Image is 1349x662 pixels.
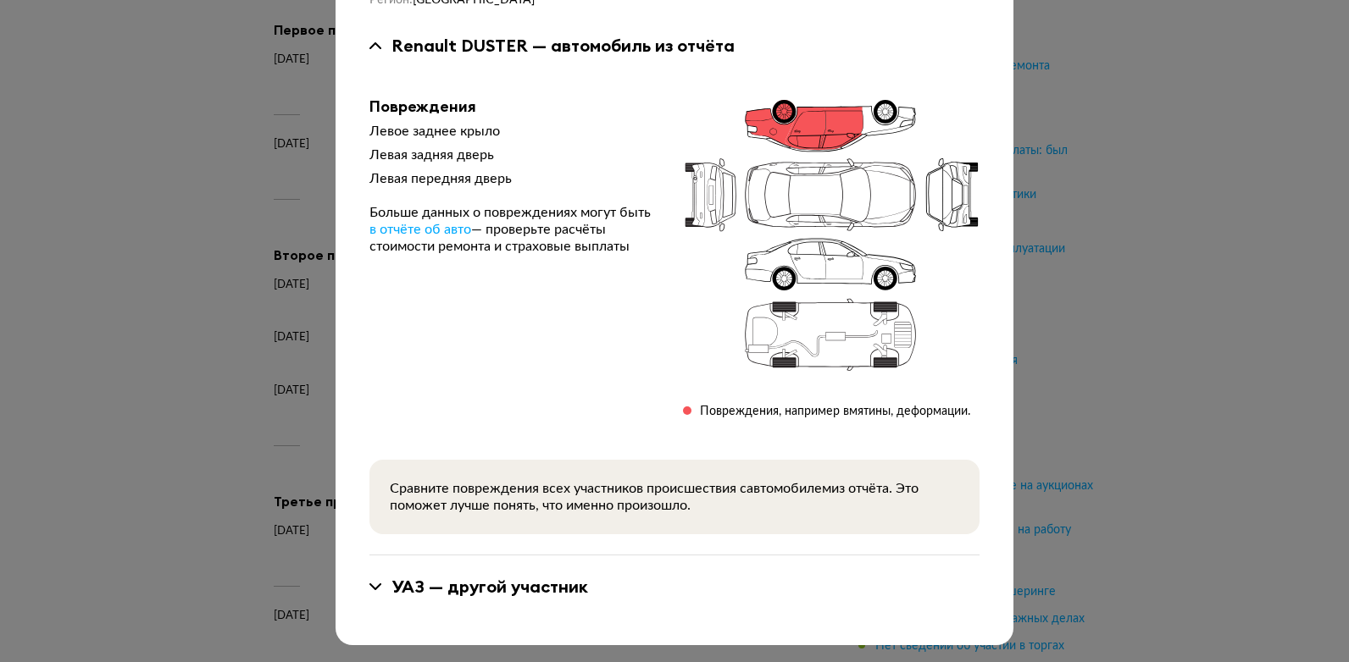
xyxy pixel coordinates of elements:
[390,480,959,514] div: Сравните повреждения всех участников происшествия с автомобилем из отчёта. Это поможет лучше поня...
[369,223,471,236] span: в отчёте об авто
[391,576,588,598] div: УАЗ — другой участник
[369,146,656,163] div: Левая задняя дверь
[369,97,656,116] div: Повреждения
[369,221,471,238] a: в отчёте об авто
[369,170,656,187] div: Левая передняя дверь
[369,123,656,140] div: Левое заднее крыло
[391,35,735,57] div: Renault DUSTER — автомобиль из отчёта
[700,404,970,419] div: Повреждения, например вмятины, деформации.
[369,204,656,255] div: Больше данных о повреждениях могут быть — проверьте расчёты стоимости ремонта и страховые выплаты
